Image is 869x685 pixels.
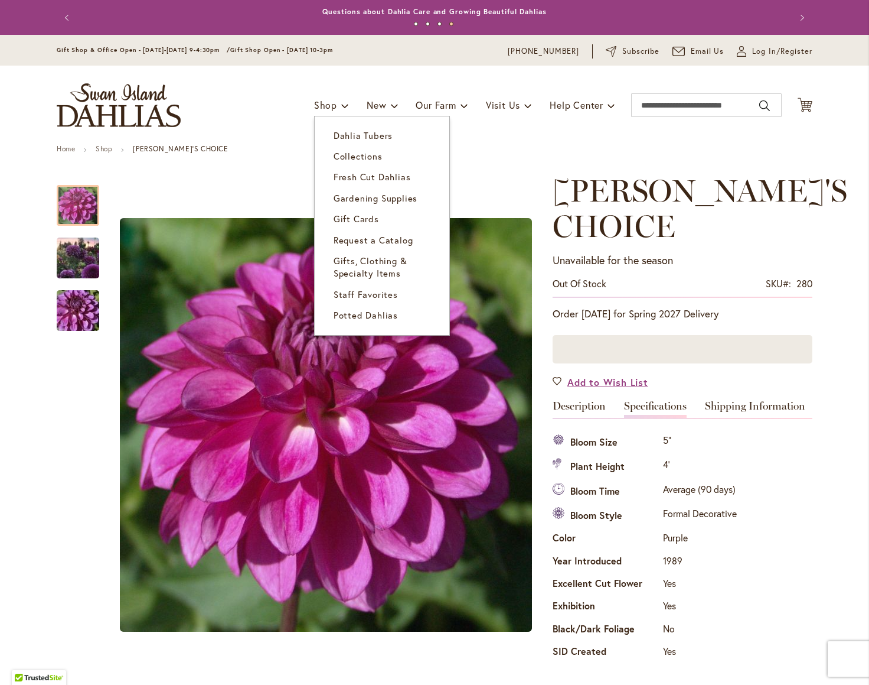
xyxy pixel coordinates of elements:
td: No [660,619,740,641]
a: Shop [96,144,112,153]
span: Add to Wish List [567,375,648,389]
td: Yes [660,642,740,664]
span: Out of stock [553,277,606,290]
a: [PHONE_NUMBER] [508,46,579,57]
img: TED'S CHOICE [120,218,532,632]
th: Exhibition [553,596,660,619]
a: Specifications [624,401,687,418]
div: Detailed Product Info [553,401,812,664]
span: Potted Dahlias [334,309,398,321]
span: Visit Us [486,99,520,111]
th: Year Introduced [553,551,660,573]
img: TED'S CHOICE [35,226,120,290]
th: Excellent Cut Flower [553,574,660,596]
td: 1989 [660,551,740,573]
th: Bloom Style [553,504,660,528]
div: TED'S CHOICE [57,226,111,278]
a: Home [57,144,75,153]
button: 2 of 4 [426,22,430,26]
a: Questions about Dahlia Care and Growing Beautiful Dahlias [322,7,546,16]
span: Fresh Cut Dahlias [334,171,411,183]
div: 280 [796,277,812,291]
th: Color [553,528,660,551]
strong: SKU [766,277,791,290]
div: TED'S CHOICE [57,278,99,331]
td: Yes [660,596,740,619]
a: Log In/Register [737,46,812,57]
a: Subscribe [606,46,659,57]
td: 4' [660,455,740,479]
p: Unavailable for the season [553,253,673,268]
span: Gift Shop & Office Open - [DATE]-[DATE] 9-4:30pm / [57,46,230,54]
span: Email Us [691,46,724,57]
div: TED'S CHOICETED'S CHOICETED'S CHOICE [111,173,541,677]
th: Plant Height [553,455,660,479]
div: Product Images [111,173,595,677]
span: Log In/Register [752,46,812,57]
span: Our Farm [416,99,456,111]
span: Shop [314,99,337,111]
span: New [367,99,386,111]
td: Formal Decorative [660,504,740,528]
button: 1 of 4 [414,22,418,26]
span: Gardening Supplies [334,192,417,204]
a: Description [553,401,606,418]
th: Bloom Size [553,431,660,455]
a: Add to Wish List [553,375,648,389]
button: 4 of 4 [449,22,453,26]
div: Availability [553,277,606,291]
button: Next [789,6,812,30]
span: Staff Favorites [334,288,398,300]
th: Bloom Time [553,479,660,504]
iframe: Launch Accessibility Center [9,643,42,676]
a: Shipping Information [705,401,805,418]
span: Subscribe [622,46,659,57]
span: Collections [334,150,383,162]
span: Gifts, Clothing & Specialty Items [334,255,407,279]
td: Yes [660,574,740,596]
th: SID Created [553,642,660,664]
img: TED'S CHOICE [35,283,120,339]
span: Request a Catalog [334,234,413,246]
div: TED'S CHOICE [57,173,111,226]
div: TED'S CHOICE [111,173,541,677]
a: Gift Cards [315,209,449,229]
span: Dahlia Tubers [334,129,393,141]
span: Help Center [550,99,603,111]
a: Email Us [672,46,724,57]
span: Gift Shop Open - [DATE] 10-3pm [230,46,333,54]
td: Purple [660,528,740,551]
th: Black/Dark Foliage [553,619,660,641]
span: [PERSON_NAME]'S CHOICE [553,172,847,245]
td: Average (90 days) [660,479,740,504]
a: store logo [57,83,181,127]
strong: [PERSON_NAME]'S CHOICE [133,144,228,153]
p: Order [DATE] for Spring 2027 Delivery [553,307,812,321]
td: 5" [660,431,740,455]
button: 3 of 4 [437,22,442,26]
button: Previous [57,6,80,30]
